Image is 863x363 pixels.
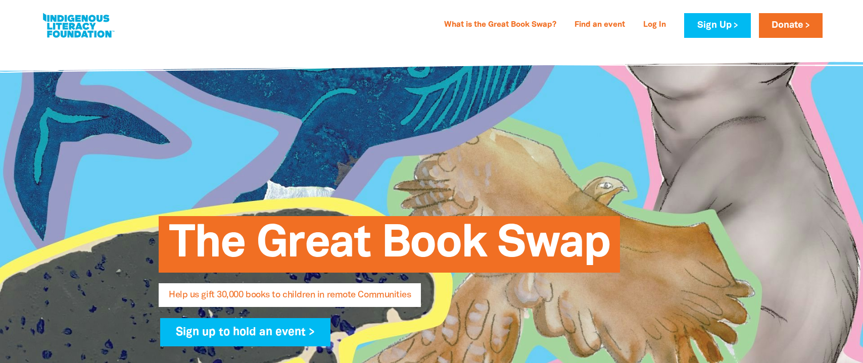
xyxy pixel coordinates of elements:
[160,318,330,346] a: Sign up to hold an event >
[169,291,411,307] span: Help us gift 30,000 books to children in remote Communities
[637,17,672,33] a: Log In
[169,224,610,273] span: The Great Book Swap
[759,13,823,38] a: Donate
[438,17,562,33] a: What is the Great Book Swap?
[684,13,750,38] a: Sign Up
[568,17,631,33] a: Find an event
